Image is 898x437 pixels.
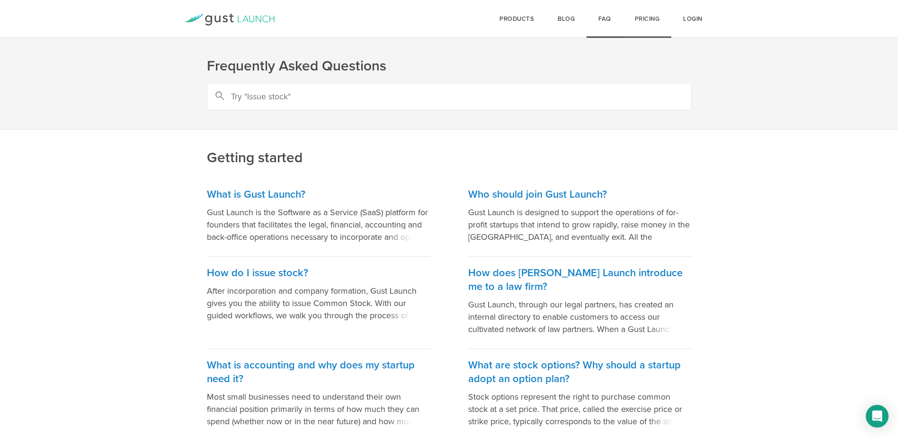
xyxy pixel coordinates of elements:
[468,188,692,201] h3: Who should join Gust Launch?
[207,391,430,428] p: Most small businesses need to understand their own financial position primarily in terms of how m...
[207,178,430,257] a: What is Gust Launch? Gust Launch is the Software as a Service (SaaS) platform for founders that f...
[468,206,692,243] p: Gust Launch is designed to support the operations of for-profit startups that intend to grow rapi...
[207,257,430,349] a: How do I issue stock? After incorporation and company formation, Gust Launch gives you the abilit...
[468,178,692,257] a: Who should join Gust Launch? Gust Launch is designed to support the operations of for-profit star...
[207,266,430,280] h3: How do I issue stock?
[468,358,692,386] h3: What are stock options? Why should a startup adopt an option plan?
[468,391,692,428] p: Stock options represent the right to purchase common stock at a set price. That price, called the...
[468,298,692,335] p: Gust Launch, through our legal partners, has created an internal directory to enable customers to...
[866,405,889,428] div: Open Intercom Messenger
[207,57,692,76] h1: Frequently Asked Questions
[207,188,430,201] h3: What is Gust Launch?
[468,257,692,349] a: How does [PERSON_NAME] Launch introduce me to a law firm? Gust Launch, through our legal partners...
[207,285,430,322] p: After incorporation and company formation, Gust Launch gives you the ability to issue Common Stoc...
[468,266,692,294] h3: How does [PERSON_NAME] Launch introduce me to a law firm?
[207,85,692,167] h2: Getting started
[207,83,692,110] input: Try "Issue stock"
[207,206,430,243] p: Gust Launch is the Software as a Service (SaaS) platform for founders that facilitates the legal,...
[207,358,430,386] h3: What is accounting and why does my startup need it?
